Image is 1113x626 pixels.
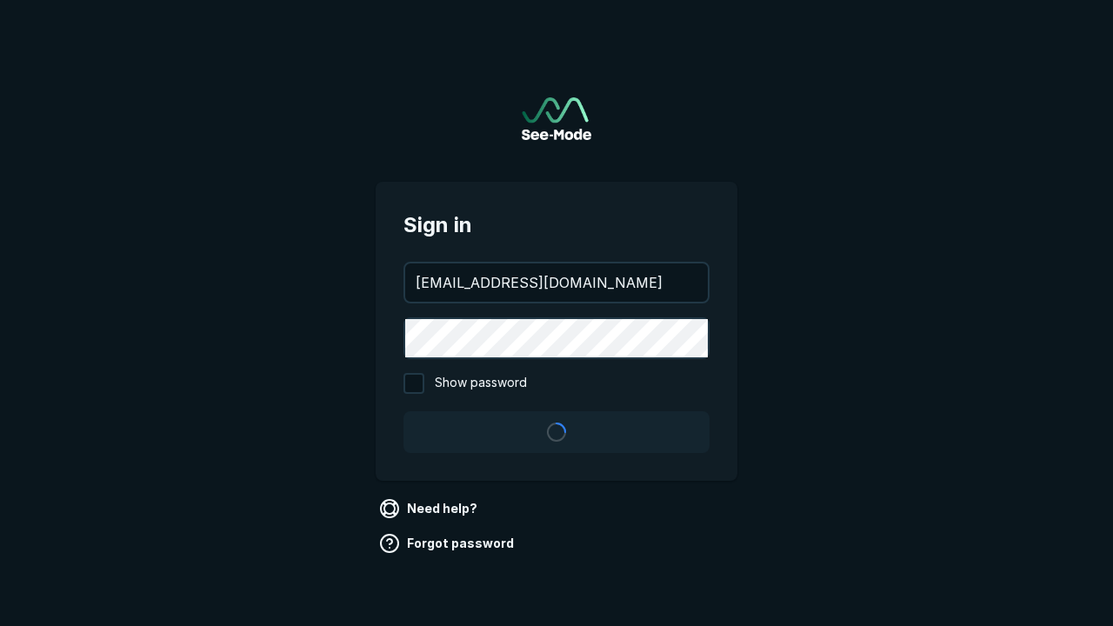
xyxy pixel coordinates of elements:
img: See-Mode Logo [522,97,591,140]
span: Sign in [403,210,710,241]
span: Show password [435,373,527,394]
a: Go to sign in [522,97,591,140]
input: your@email.com [405,263,708,302]
a: Need help? [376,495,484,523]
a: Forgot password [376,529,521,557]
